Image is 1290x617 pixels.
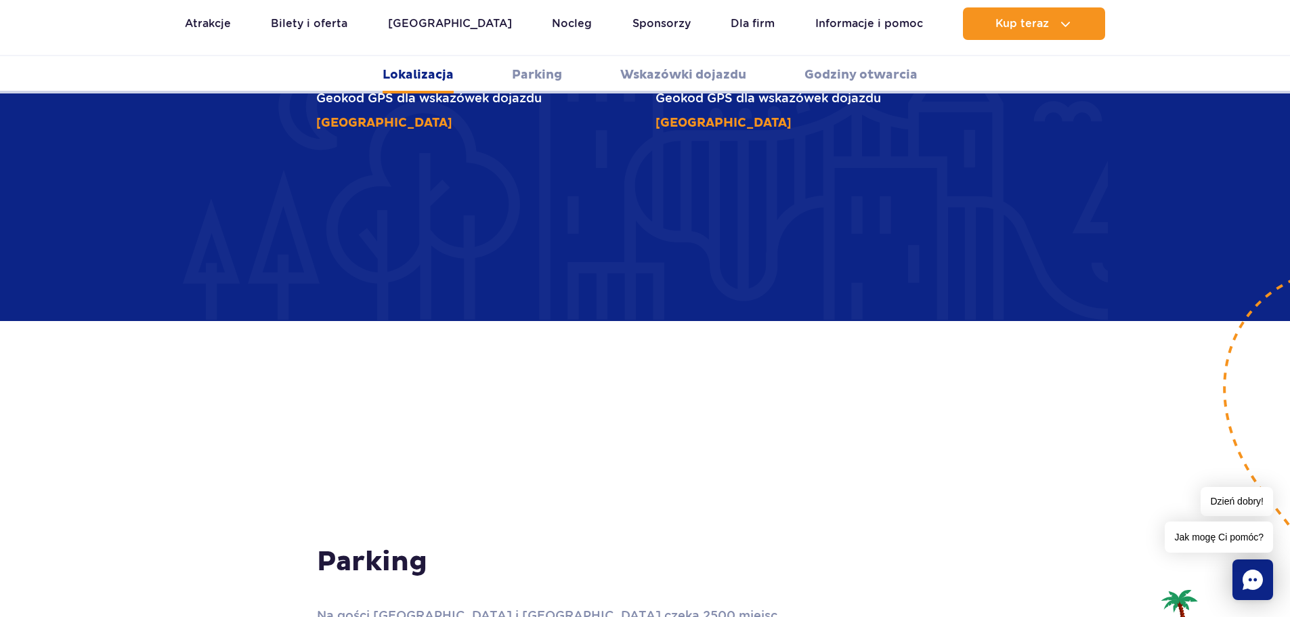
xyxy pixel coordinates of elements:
a: Godziny otwarcia [804,56,918,93]
h3: Parking [317,545,974,579]
div: Chat [1232,559,1273,600]
a: Parking [512,56,562,93]
a: [GEOGRAPHIC_DATA] [316,115,452,131]
a: Bilety i oferta [271,7,347,40]
a: [GEOGRAPHIC_DATA] [655,115,792,131]
span: Jak mogę Ci pomóc? [1165,522,1273,553]
p: Geokod GPS dla wskazówek dojazdu [655,89,974,108]
a: Atrakcje [185,7,231,40]
a: [GEOGRAPHIC_DATA] [388,7,512,40]
span: Dzień dobry! [1201,487,1273,516]
a: Lokalizacja [383,56,454,93]
a: Nocleg [552,7,592,40]
a: Wskazówki dojazdu [620,56,746,93]
p: Geokod GPS dla wskazówek dojazdu [316,89,635,108]
span: Kup teraz [995,18,1049,30]
a: Informacje i pomoc [815,7,923,40]
a: Dla firm [731,7,775,40]
a: Sponsorzy [632,7,691,40]
button: Kup teraz [963,7,1105,40]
